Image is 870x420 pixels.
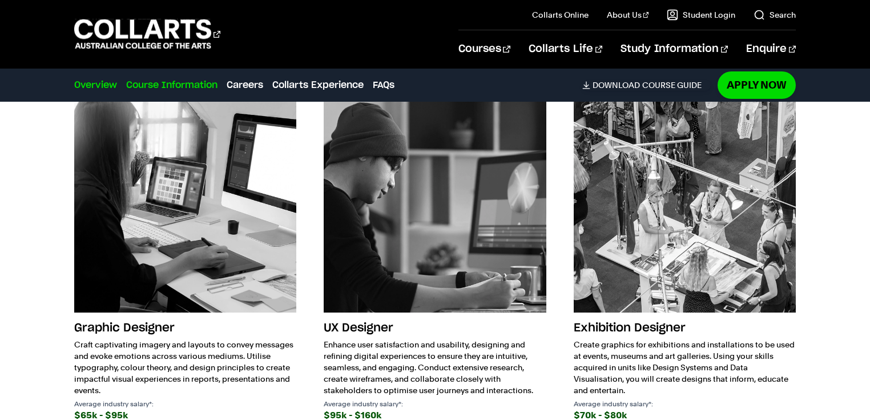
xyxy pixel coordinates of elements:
a: FAQs [373,78,394,92]
a: Collarts Life [529,30,602,68]
a: Overview [74,78,117,92]
h3: UX Designer [324,317,546,339]
p: Average industry salary*: [74,401,297,407]
p: Enhance user satisfaction and usability, designing and refining digital experiences to ensure the... [324,339,546,396]
a: Collarts Experience [272,78,364,92]
a: Apply Now [718,71,796,98]
p: Average industry salary*: [324,401,546,407]
p: Craft captivating imagery and layouts to convey messages and evoke emotions across various medium... [74,339,297,396]
h3: Graphic Designer [74,317,297,339]
a: Courses [458,30,510,68]
h3: Exhibition Designer [574,317,796,339]
a: About Us [607,9,649,21]
p: Create graphics for exhibitions and installations to be used at events, museums and art galleries... [574,339,796,396]
a: DownloadCourse Guide [582,80,711,90]
a: Search [754,9,796,21]
span: Download [593,80,640,90]
a: Student Login [667,9,735,21]
a: Course Information [126,78,217,92]
a: Enquire [746,30,796,68]
a: Study Information [621,30,728,68]
div: Go to homepage [74,18,220,50]
a: Careers [227,78,263,92]
p: Average industry salary*: [574,401,796,407]
a: Collarts Online [532,9,589,21]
